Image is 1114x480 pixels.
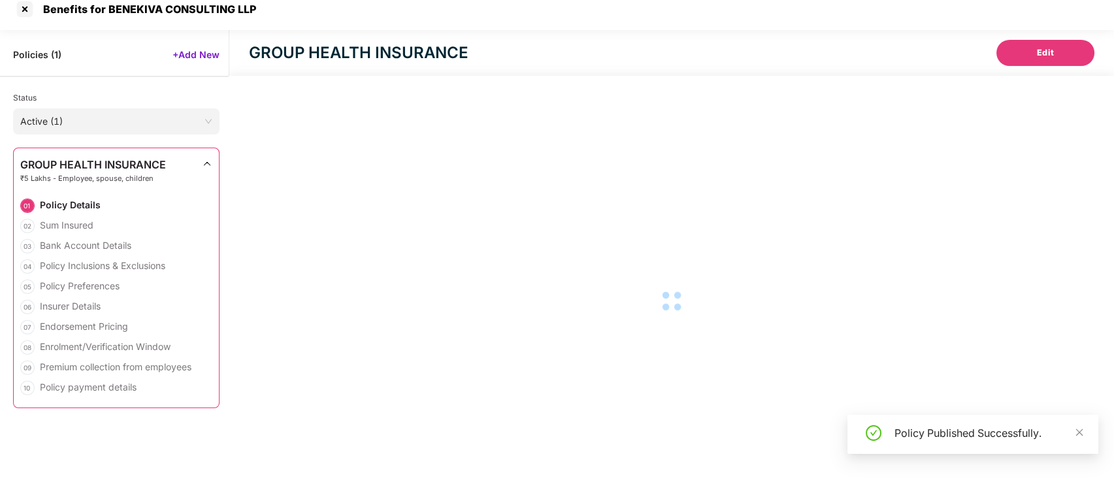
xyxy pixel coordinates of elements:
div: GROUP HEALTH INSURANCE [249,41,468,65]
div: Insurer Details [40,300,101,312]
span: check-circle [866,425,881,441]
div: Policy Details [40,199,101,211]
div: 05 [20,280,35,294]
div: Sum Insured [40,219,93,231]
span: GROUP HEALTH INSURANCE [20,159,166,170]
img: svg+xml;base64,PHN2ZyBpZD0iRHJvcGRvd24tMzJ4MzIiIHhtbG5zPSJodHRwOi8vd3d3LnczLm9yZy8yMDAwL3N2ZyIgd2... [202,159,212,169]
div: Benefits for BENEKIVA CONSULTING LLP [35,3,256,16]
span: Policies ( 1 ) [13,48,61,61]
div: 02 [20,219,35,233]
div: Policy Preferences [40,280,120,292]
div: Policy payment details [40,381,137,393]
div: Policy Published Successfully. [894,425,1083,441]
div: 06 [20,300,35,314]
span: ₹5 Lakhs - Employee, spouse, children [20,174,166,183]
div: 07 [20,320,35,334]
div: Bank Account Details [40,239,131,251]
div: 08 [20,340,35,355]
div: 01 [20,199,35,213]
span: close [1075,428,1084,437]
span: Active (1) [20,112,212,131]
div: 03 [20,239,35,253]
div: Policy Inclusions & Exclusions [40,259,165,272]
div: 09 [20,360,35,375]
div: Endorsement Pricing [40,320,128,332]
div: 04 [20,259,35,274]
span: Edit [1037,46,1055,59]
span: +Add New [172,48,220,61]
span: Status [13,93,37,103]
div: Premium collection from employees [40,360,191,373]
div: Enrolment/Verification Window [40,340,171,353]
div: 10 [20,381,35,395]
button: Edit [996,40,1094,66]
